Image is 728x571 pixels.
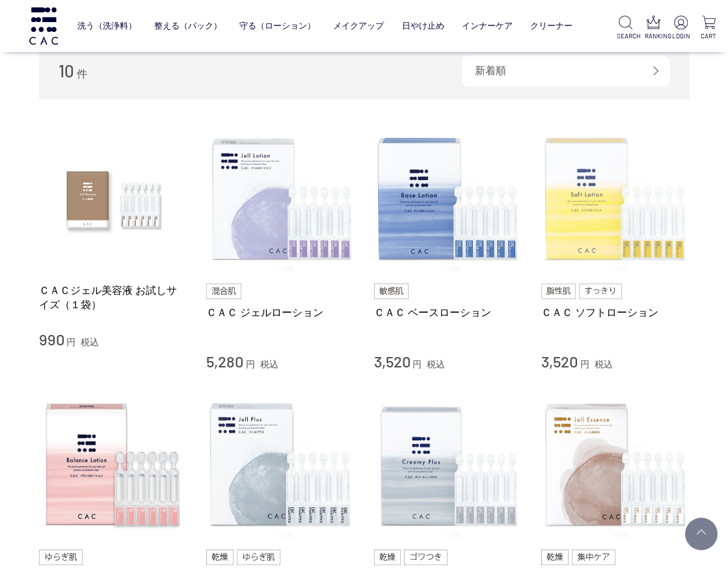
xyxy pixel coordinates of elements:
img: ＣＡＣ ソフトローション [541,126,690,274]
img: 集中ケア [572,550,616,565]
span: 税込 [427,359,445,369]
a: ＣＡＣ ソフトローション [541,306,690,319]
img: 乾燥 [374,550,401,565]
a: RANKING [645,16,662,41]
span: 円 [66,337,75,347]
span: 5,280 [206,352,243,371]
p: LOGIN [672,31,690,41]
a: ＣＡＣ ベースローション [374,306,522,319]
img: ＣＡＣ ジェルプラス [206,392,355,540]
span: 税込 [260,359,278,369]
img: ＣＡＣ ジェル美容液 [541,392,690,540]
div: 新着順 [462,55,670,86]
img: ＣＡＣ ベースローション [374,126,522,274]
img: ゴワつき [404,550,448,565]
img: ＣＡＣ クリーミィープラス [374,392,522,540]
a: インナーケア [462,12,513,40]
img: 混合肌 [206,284,241,299]
span: 円 [246,359,255,369]
span: 3,520 [541,352,578,371]
img: ＣＡＣ ジェルローション [206,126,355,274]
img: 脂性肌 [541,284,576,299]
a: クリーナー [530,12,573,40]
img: 乾燥 [206,550,234,565]
span: 円 [580,359,589,369]
img: すっきり [579,284,622,299]
p: RANKING [645,31,662,41]
span: 税込 [595,359,613,369]
a: 整える（パック） [154,12,222,40]
span: 3,520 [374,352,411,371]
p: SEARCH [617,31,634,41]
img: ＣＡＣジェル美容液 お試しサイズ（１袋） [39,126,187,274]
p: CART [700,31,718,41]
a: ＣＡＣ ジェルローション [206,306,355,319]
span: 件 [77,68,87,79]
img: logo [27,7,60,44]
img: ゆらぎ肌 [39,550,83,565]
a: CART [700,16,718,41]
a: 洗う（洗浄料） [77,12,137,40]
a: 守る（ローション） [239,12,316,40]
a: LOGIN [672,16,690,41]
img: 敏感肌 [374,284,409,299]
img: ゆらぎ肌 [237,550,281,565]
a: SEARCH [617,16,634,41]
span: 税込 [81,337,99,347]
span: 10 [59,60,74,81]
a: ＣＡＣジェル美容液 お試しサイズ（１袋） [39,284,187,312]
a: 日やけ止め [402,12,444,40]
img: ＣＡＣ バランスローション [39,392,187,540]
span: 円 [412,359,422,369]
span: 990 [39,330,64,349]
img: 乾燥 [541,550,569,565]
a: メイクアップ [333,12,384,40]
